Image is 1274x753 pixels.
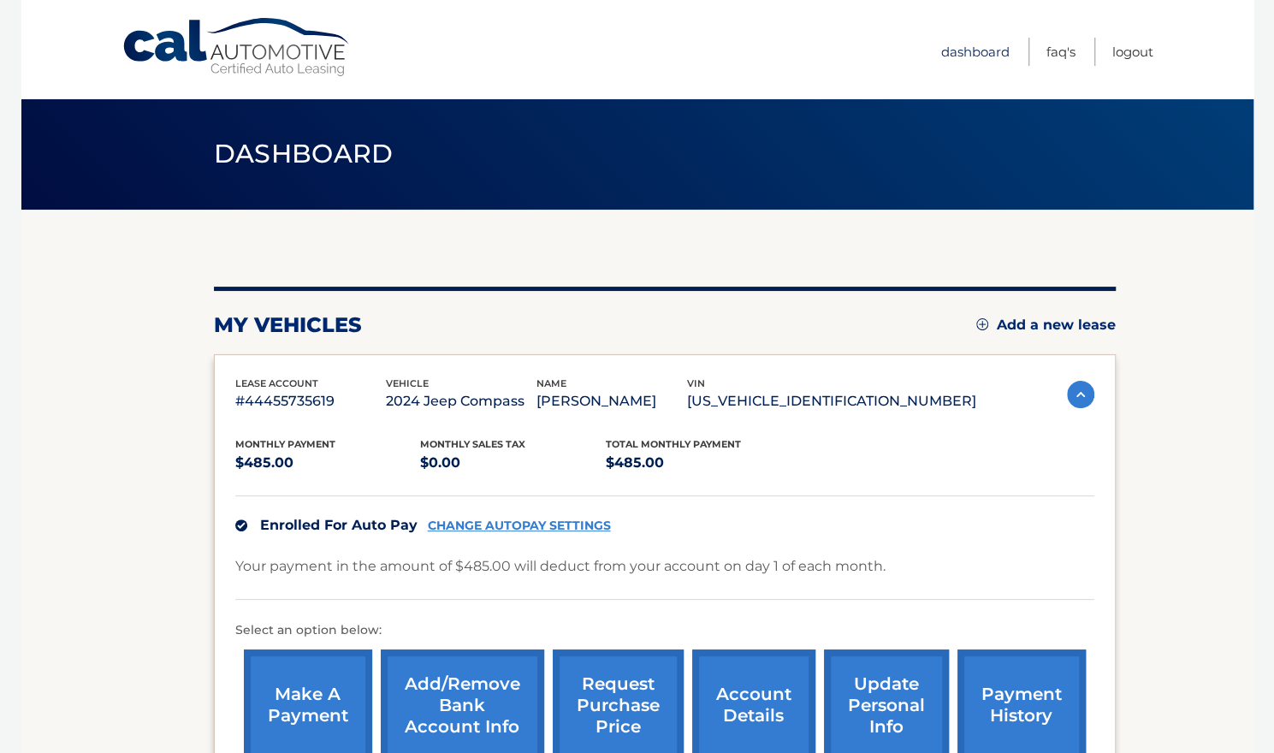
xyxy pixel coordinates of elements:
[536,377,566,389] span: name
[235,519,247,531] img: check.svg
[428,519,611,533] a: CHANGE AUTOPAY SETTINGS
[420,438,525,450] span: Monthly sales Tax
[235,554,886,578] p: Your payment in the amount of $485.00 will deduct from your account on day 1 of each month.
[386,389,536,413] p: 2024 Jeep Compass
[386,377,429,389] span: vehicle
[1046,38,1075,66] a: FAQ's
[606,438,741,450] span: Total Monthly Payment
[235,377,318,389] span: lease account
[941,38,1010,66] a: Dashboard
[1067,381,1094,408] img: accordion-active.svg
[536,389,687,413] p: [PERSON_NAME]
[235,438,335,450] span: Monthly Payment
[235,620,1094,641] p: Select an option below:
[121,17,353,78] a: Cal Automotive
[687,389,976,413] p: [US_VEHICLE_IDENTIFICATION_NUMBER]
[214,138,394,169] span: Dashboard
[235,389,386,413] p: #44455735619
[976,317,1116,334] a: Add a new lease
[1112,38,1153,66] a: Logout
[687,377,705,389] span: vin
[420,451,606,475] p: $0.00
[606,451,791,475] p: $485.00
[214,312,362,338] h2: my vehicles
[235,451,421,475] p: $485.00
[976,318,988,330] img: add.svg
[260,517,418,533] span: Enrolled For Auto Pay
